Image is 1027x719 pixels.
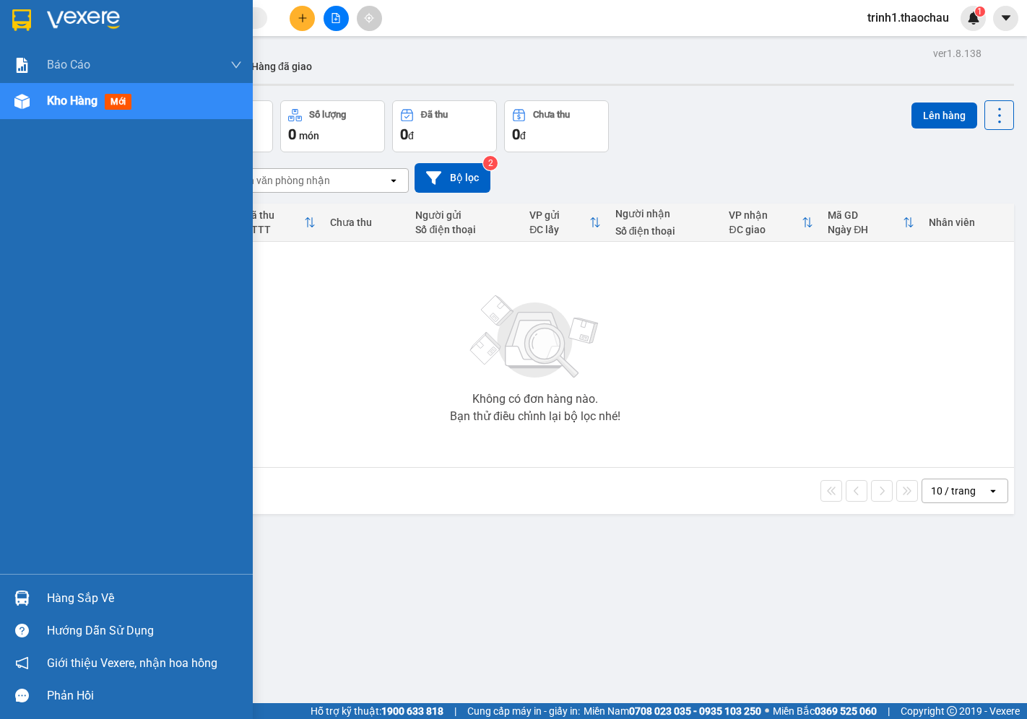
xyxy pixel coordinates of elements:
[357,6,382,31] button: aim
[408,130,414,141] span: đ
[299,130,319,141] span: món
[311,703,443,719] span: Hỗ trợ kỹ thuật:
[933,45,981,61] div: ver 1.8.138
[931,484,976,498] div: 10 / trang
[729,224,802,235] div: ĐC giao
[483,156,498,170] sup: 2
[244,224,304,235] div: HTTT
[15,624,29,637] span: question-circle
[290,6,315,31] button: plus
[14,94,30,109] img: warehouse-icon
[993,6,1018,31] button: caret-down
[522,204,608,242] th: Toggle SortBy
[324,6,349,31] button: file-add
[14,58,30,73] img: solution-icon
[629,705,761,717] strong: 0708 023 035 - 0935 103 250
[977,6,982,17] span: 1
[947,706,957,716] span: copyright
[280,100,385,152] button: Số lượng0món
[975,6,985,17] sup: 1
[828,209,903,221] div: Mã GD
[12,9,31,31] img: logo-vxr
[615,208,715,219] div: Người nhận
[520,130,526,141] span: đ
[331,13,341,23] span: file-add
[364,13,374,23] span: aim
[421,110,448,120] div: Đã thu
[529,224,589,235] div: ĐC lấy
[47,685,242,707] div: Phản hồi
[584,703,761,719] span: Miền Nam
[533,110,570,120] div: Chưa thu
[415,224,515,235] div: Số điện thoại
[47,654,217,672] span: Giới thiệu Vexere, nhận hoa hồng
[381,705,443,717] strong: 1900 633 818
[244,209,304,221] div: Đã thu
[450,411,620,422] div: Bạn thử điều chỉnh lại bộ lọc nhé!
[288,126,296,143] span: 0
[504,100,609,152] button: Chưa thu0đ
[15,656,29,670] span: notification
[47,56,90,74] span: Báo cáo
[721,204,820,242] th: Toggle SortBy
[400,126,408,143] span: 0
[392,100,497,152] button: Đã thu0đ
[467,703,580,719] span: Cung cấp máy in - giấy in:
[472,393,598,405] div: Không có đơn hàng nào.
[454,703,456,719] span: |
[298,13,308,23] span: plus
[388,175,399,186] svg: open
[512,126,520,143] span: 0
[47,588,242,609] div: Hàng sắp về
[529,209,589,221] div: VP gửi
[1000,12,1013,25] span: caret-down
[856,9,961,27] span: trinh1.thaochau
[415,163,490,193] button: Bộ lọc
[820,204,922,242] th: Toggle SortBy
[15,689,29,702] span: message
[463,287,607,388] img: svg+xml;base64,PHN2ZyBjbGFzcz0ibGlzdC1wbHVnX19zdmciIHhtbG5zPSJodHRwOi8vd3d3LnczLm9yZy8yMDAwL3N2Zy...
[815,705,877,717] strong: 0369 525 060
[888,703,890,719] span: |
[415,209,515,221] div: Người gửi
[330,217,402,228] div: Chưa thu
[729,209,802,221] div: VP nhận
[615,225,715,237] div: Số điện thoại
[240,49,324,84] button: Hàng đã giao
[765,708,769,714] span: ⚪️
[105,94,131,110] span: mới
[47,94,97,108] span: Kho hàng
[47,620,242,642] div: Hướng dẫn sử dụng
[987,485,999,497] svg: open
[828,224,903,235] div: Ngày ĐH
[773,703,877,719] span: Miền Bắc
[967,12,980,25] img: icon-new-feature
[237,204,323,242] th: Toggle SortBy
[929,217,1007,228] div: Nhân viên
[309,110,346,120] div: Số lượng
[911,103,977,128] button: Lên hàng
[230,173,330,188] div: Chọn văn phòng nhận
[230,59,242,71] span: down
[14,591,30,606] img: warehouse-icon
